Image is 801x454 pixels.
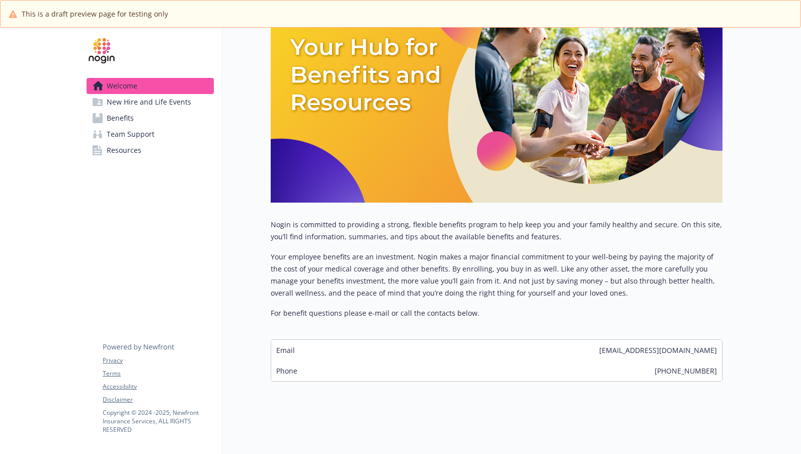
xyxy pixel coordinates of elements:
[107,110,134,126] span: Benefits
[103,356,213,365] a: Privacy
[271,251,723,299] p: Your employee benefits are an investment. Nogin makes a major financial commitment to your well-b...
[107,126,154,142] span: Team Support
[87,142,214,158] a: Resources
[103,408,213,434] p: Copyright © 2024 - 2025 , Newfront Insurance Services, ALL RIGHTS RESERVED
[87,110,214,126] a: Benefits
[271,307,723,319] p: For benefit questions please e-mail or call the contacts below.
[87,78,214,94] a: Welcome
[103,369,213,378] a: Terms
[107,142,141,158] span: Resources
[22,9,168,19] span: This is a draft preview page for testing only
[276,366,297,376] span: Phone
[599,345,717,355] span: [EMAIL_ADDRESS][DOMAIN_NAME]
[87,126,214,142] a: Team Support
[87,94,214,110] a: New Hire and Life Events
[103,382,213,391] a: Accessibility
[655,366,717,376] span: [PHONE_NUMBER]
[107,94,191,110] span: New Hire and Life Events
[107,78,137,94] span: Welcome
[271,219,723,243] p: Nogin is committed to providing a strong, flexible benefits program to help keep you and your fam...
[276,345,295,355] span: Email
[103,395,213,404] a: Disclaimer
